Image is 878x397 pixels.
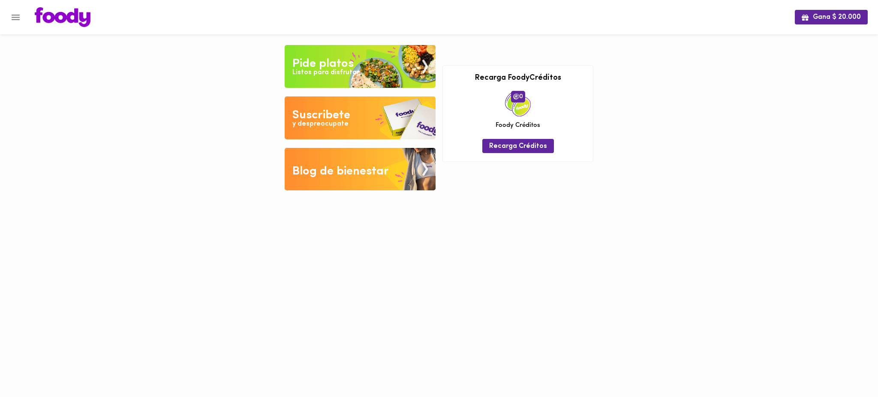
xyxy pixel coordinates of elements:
[285,148,436,191] img: Blog de bienestar
[292,55,354,72] div: Pide platos
[449,74,586,83] h3: Recarga FoodyCréditos
[292,68,359,78] div: Listos para disfrutar
[513,93,519,99] img: foody-creditos.png
[285,45,436,88] img: Pide un Platos
[292,119,349,129] div: y despreocupate
[511,91,525,102] span: 0
[292,107,350,124] div: Suscribete
[828,347,869,388] iframe: Messagebird Livechat Widget
[802,13,861,21] span: Gana $ 20.000
[496,121,540,130] span: Foody Créditos
[505,91,531,117] img: credits-package.png
[489,142,547,150] span: Recarga Créditos
[292,163,389,180] div: Blog de bienestar
[285,96,436,139] img: Disfruta bajar de peso
[795,10,868,24] button: Gana $ 20.000
[482,139,554,153] button: Recarga Créditos
[5,7,26,28] button: Menu
[35,7,90,27] img: logo.png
